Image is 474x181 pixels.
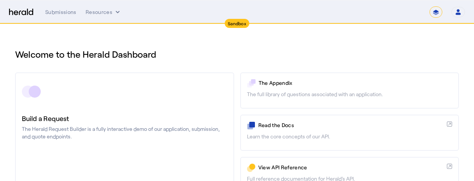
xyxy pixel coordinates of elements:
button: Resources dropdown menu [86,8,121,16]
div: Submissions [45,8,77,16]
p: View API Reference [258,164,444,171]
a: The AppendixThe full library of questions associated with an application. [240,72,459,109]
div: Sandbox [225,19,249,28]
p: The full library of questions associated with an application. [247,90,453,98]
p: Learn the core concepts of our API. [247,133,453,140]
a: Read the DocsLearn the core concepts of our API. [240,115,459,151]
img: Herald Logo [9,9,33,16]
p: The Herald Request Builder is a fully interactive demo of our application, submission, and quote ... [22,125,227,140]
h3: Build a Request [22,113,227,124]
p: The Appendix [259,79,453,87]
h1: Welcome to the Herald Dashboard [15,48,459,60]
p: Read the Docs [258,121,444,129]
